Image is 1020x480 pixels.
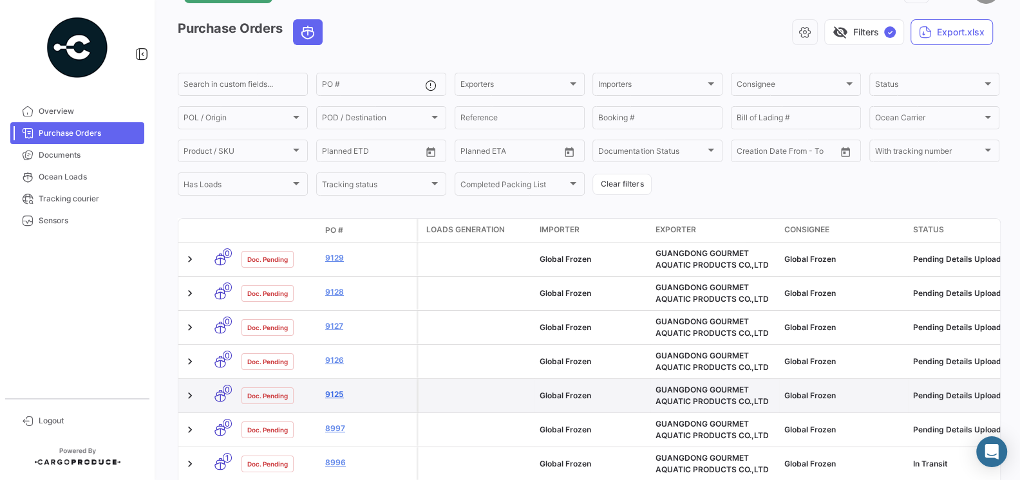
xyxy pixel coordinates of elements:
[184,355,196,368] a: Expand/Collapse Row
[322,149,340,158] input: From
[39,193,139,205] span: Tracking courier
[10,166,144,188] a: Ocean Loads
[656,419,769,440] span: GUANGDONG GOURMET AQUATIC PRODUCTS CO.,LTD
[39,106,139,117] span: Overview
[10,100,144,122] a: Overview
[540,425,591,434] span: Global Frozen
[223,248,232,258] span: 0
[764,149,811,158] input: To
[10,188,144,210] a: Tracking courier
[320,219,417,241] datatable-header-cell: PO #
[784,288,836,298] span: Global Frozen
[39,127,139,139] span: Purchase Orders
[322,115,429,124] span: POD / Destination
[325,225,343,236] span: PO #
[656,317,769,338] span: GUANGDONG GOURMET AQUATIC PRODUCTS CO.,LTD
[223,317,232,326] span: 0
[325,423,411,434] a: 8997
[784,322,836,332] span: Global Frozen
[824,19,904,45] button: visibility_offFilters✓
[784,224,829,235] span: Consignee
[592,174,652,195] button: Clear filters
[737,82,844,91] span: Consignee
[247,288,288,299] span: Doc. Pending
[875,149,982,158] span: With tracking number
[325,320,411,332] a: 9127
[325,457,411,468] a: 8996
[784,254,836,264] span: Global Frozen
[656,282,769,304] span: GUANGDONG GOURMET AQUATIC PRODUCTS CO.,LTD
[833,24,848,40] span: visibility_off
[784,356,836,366] span: Global Frozen
[460,181,567,190] span: Completed Packing List
[540,288,591,298] span: Global Frozen
[184,253,196,266] a: Expand/Collapse Row
[460,149,478,158] input: From
[779,219,908,242] datatable-header-cell: Consignee
[737,149,755,158] input: From
[560,142,579,162] button: Open calendar
[223,282,232,292] span: 0
[223,453,232,463] span: 1
[39,215,139,226] span: Sensors
[325,286,411,298] a: 9128
[534,219,650,242] datatable-header-cell: Importer
[911,19,993,45] button: Export.xlsx
[223,351,232,360] span: 0
[10,144,144,166] a: Documents
[294,20,322,44] button: Ocean
[184,287,196,300] a: Expand/Collapse Row
[540,224,580,235] span: Importer
[913,224,944,235] span: Status
[875,82,982,91] span: Status
[223,419,232,429] span: 0
[875,115,982,124] span: Ocean Carrier
[184,321,196,334] a: Expand/Collapse Row
[784,425,836,434] span: Global Frozen
[598,82,705,91] span: Importers
[10,122,144,144] a: Purchase Orders
[487,149,534,158] input: To
[598,149,705,158] span: Documentation Status
[540,356,591,366] span: Global Frozen
[426,224,505,235] span: Loads generation
[784,391,836,400] span: Global Frozen
[247,356,288,367] span: Doc. Pending
[247,459,288,469] span: Doc. Pending
[656,224,696,235] span: Exporter
[247,391,288,401] span: Doc. Pending
[184,423,196,436] a: Expand/Collapse Row
[460,82,567,91] span: Exporters
[656,453,769,474] span: GUANGDONG GOURMET AQUATIC PRODUCTS CO.,LTD
[223,385,232,394] span: 0
[184,115,290,124] span: POL / Origin
[322,181,429,190] span: Tracking status
[247,322,288,333] span: Doc. Pending
[656,248,769,270] span: GUANGDONG GOURMET AQUATIC PRODUCTS CO.,LTD
[656,351,769,372] span: GUANGDONG GOURMET AQUATIC PRODUCTS CO.,LTD
[540,322,591,332] span: Global Frozen
[178,19,326,45] h3: Purchase Orders
[39,415,139,427] span: Logout
[45,15,109,80] img: powered-by.png
[325,355,411,366] a: 9126
[419,219,534,242] datatable-header-cell: Loads generation
[247,425,288,435] span: Doc. Pending
[184,149,290,158] span: Product / SKU
[236,225,320,235] datatable-header-cell: Doc. Status
[656,385,769,406] span: GUANGDONG GOURMET AQUATIC PRODUCTS CO.,LTD
[884,26,896,38] span: ✓
[325,389,411,400] a: 9125
[349,149,396,158] input: To
[421,142,440,162] button: Open calendar
[39,171,139,183] span: Ocean Loads
[836,142,855,162] button: Open calendar
[784,459,836,468] span: Global Frozen
[540,391,591,400] span: Global Frozen
[10,210,144,232] a: Sensors
[184,181,290,190] span: Has Loads
[184,457,196,470] a: Expand/Collapse Row
[184,389,196,402] a: Expand/Collapse Row
[540,459,591,468] span: Global Frozen
[325,252,411,264] a: 9129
